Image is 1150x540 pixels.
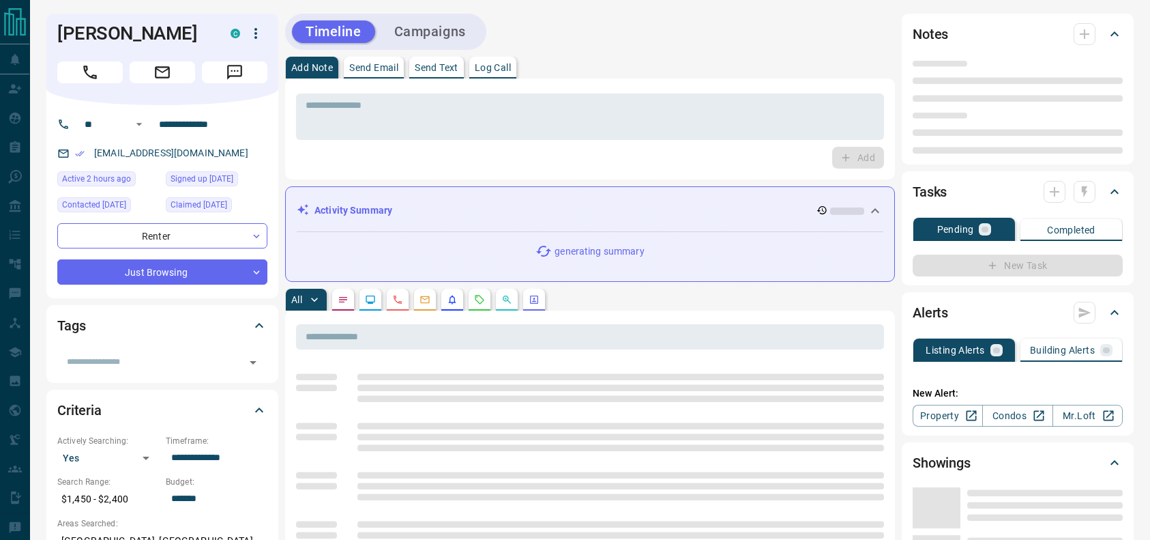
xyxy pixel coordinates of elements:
[57,394,267,427] div: Criteria
[57,197,159,216] div: Mon Jul 28 2025
[231,29,240,38] div: condos.ca
[913,302,948,324] h2: Alerts
[913,386,1123,401] p: New Alert:
[447,294,458,305] svg: Listing Alerts
[1047,225,1095,235] p: Completed
[57,223,267,248] div: Renter
[297,198,883,223] div: Activity Summary
[75,149,85,158] svg: Email Verified
[419,294,430,305] svg: Emails
[130,61,195,83] span: Email
[529,294,540,305] svg: Agent Actions
[57,171,159,190] div: Mon Aug 18 2025
[291,63,333,72] p: Add Note
[913,405,983,427] a: Property
[937,225,974,234] p: Pending
[982,405,1052,427] a: Condos
[913,452,971,474] h2: Showings
[913,181,947,203] h2: Tasks
[57,517,267,530] p: Areas Searched:
[57,259,267,285] div: Just Browsing
[131,116,147,132] button: Open
[202,61,267,83] span: Message
[381,20,480,43] button: Campaigns
[365,294,376,305] svg: Lead Browsing Activity
[913,175,1123,208] div: Tasks
[57,435,159,447] p: Actively Searching:
[392,294,403,305] svg: Calls
[1030,345,1095,355] p: Building Alerts
[349,63,398,72] p: Send Email
[1052,405,1123,427] a: Mr.Loft
[171,172,233,186] span: Signed up [DATE]
[57,399,102,421] h2: Criteria
[555,244,644,259] p: generating summary
[913,296,1123,329] div: Alerts
[415,63,458,72] p: Send Text
[501,294,512,305] svg: Opportunities
[57,488,159,511] p: $1,450 - $2,400
[292,20,375,43] button: Timeline
[474,294,485,305] svg: Requests
[314,203,392,218] p: Activity Summary
[57,315,85,337] h2: Tags
[913,18,1123,51] div: Notes
[171,198,227,212] span: Claimed [DATE]
[62,198,126,212] span: Contacted [DATE]
[57,23,210,44] h1: [PERSON_NAME]
[57,476,159,488] p: Search Range:
[475,63,511,72] p: Log Call
[913,446,1123,479] div: Showings
[166,435,267,447] p: Timeframe:
[926,345,985,355] p: Listing Alerts
[57,309,267,342] div: Tags
[94,147,248,158] a: [EMAIL_ADDRESS][DOMAIN_NAME]
[57,61,123,83] span: Call
[291,295,302,304] p: All
[338,294,349,305] svg: Notes
[166,197,267,216] div: Mon Jul 28 2025
[166,171,267,190] div: Mon Jul 28 2025
[913,23,948,45] h2: Notes
[62,172,131,186] span: Active 2 hours ago
[244,353,263,372] button: Open
[57,447,159,469] div: Yes
[166,476,267,488] p: Budget:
